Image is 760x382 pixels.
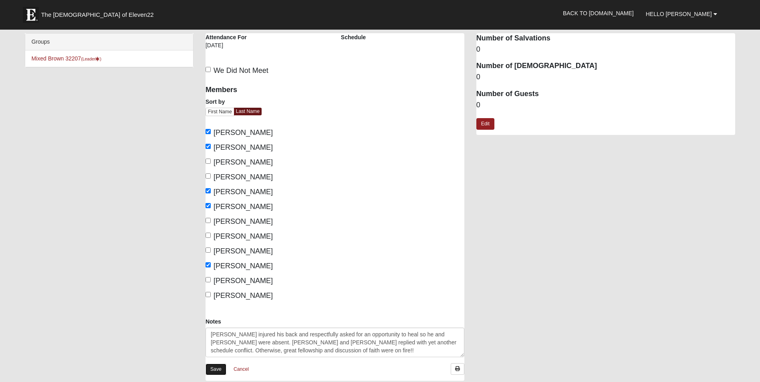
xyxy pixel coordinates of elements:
span: We Did Not Meet [214,66,268,74]
span: [PERSON_NAME] [214,232,273,240]
span: [PERSON_NAME] [214,217,273,225]
h4: Members [206,86,329,94]
span: [PERSON_NAME] [214,247,273,255]
label: Attendance For [206,33,247,41]
span: [PERSON_NAME] [214,158,273,166]
span: Hello [PERSON_NAME] [646,11,712,17]
input: [PERSON_NAME] [206,188,211,193]
a: Last Name [234,108,262,115]
input: [PERSON_NAME] [206,277,211,282]
span: [PERSON_NAME] [214,173,273,181]
input: [PERSON_NAME] [206,144,211,149]
input: [PERSON_NAME] [206,173,211,179]
a: Cancel [228,363,254,376]
input: [PERSON_NAME] [206,262,211,267]
label: Notes [206,318,221,326]
input: [PERSON_NAME] [206,292,211,297]
span: [PERSON_NAME] [214,129,273,137]
label: Schedule [341,33,366,41]
a: Mixed Brown 32207(Leader) [31,55,101,62]
a: Back to [DOMAIN_NAME] [557,3,640,23]
input: [PERSON_NAME] [206,247,211,253]
a: Print Attendance Roster [451,363,464,375]
span: [PERSON_NAME] [214,262,273,270]
a: The [DEMOGRAPHIC_DATA] of Eleven22 [19,3,179,23]
input: [PERSON_NAME] [206,203,211,208]
img: Eleven22 logo [23,7,39,23]
small: (Leader ) [81,56,101,61]
input: [PERSON_NAME] [206,129,211,134]
input: [PERSON_NAME] [206,218,211,223]
label: Sort by [206,98,225,106]
a: Save [206,364,226,375]
span: [PERSON_NAME] [214,292,273,300]
span: [PERSON_NAME] [214,203,273,211]
div: [DATE] [206,41,261,55]
a: First Name [206,108,234,116]
div: Groups [25,34,193,50]
span: [PERSON_NAME] [214,277,273,285]
a: Hello [PERSON_NAME] [640,4,723,24]
input: [PERSON_NAME] [206,159,211,164]
span: [PERSON_NAME] [214,188,273,196]
dd: 0 [476,72,735,82]
dd: 0 [476,44,735,55]
dt: Number of [DEMOGRAPHIC_DATA] [476,61,735,71]
span: The [DEMOGRAPHIC_DATA] of Eleven22 [41,11,153,19]
dt: Number of Salvations [476,33,735,44]
dt: Number of Guests [476,89,735,99]
input: [PERSON_NAME] [206,233,211,238]
dd: 0 [476,100,735,111]
a: Edit [476,118,494,130]
span: [PERSON_NAME] [214,143,273,151]
input: We Did Not Meet [206,67,211,72]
